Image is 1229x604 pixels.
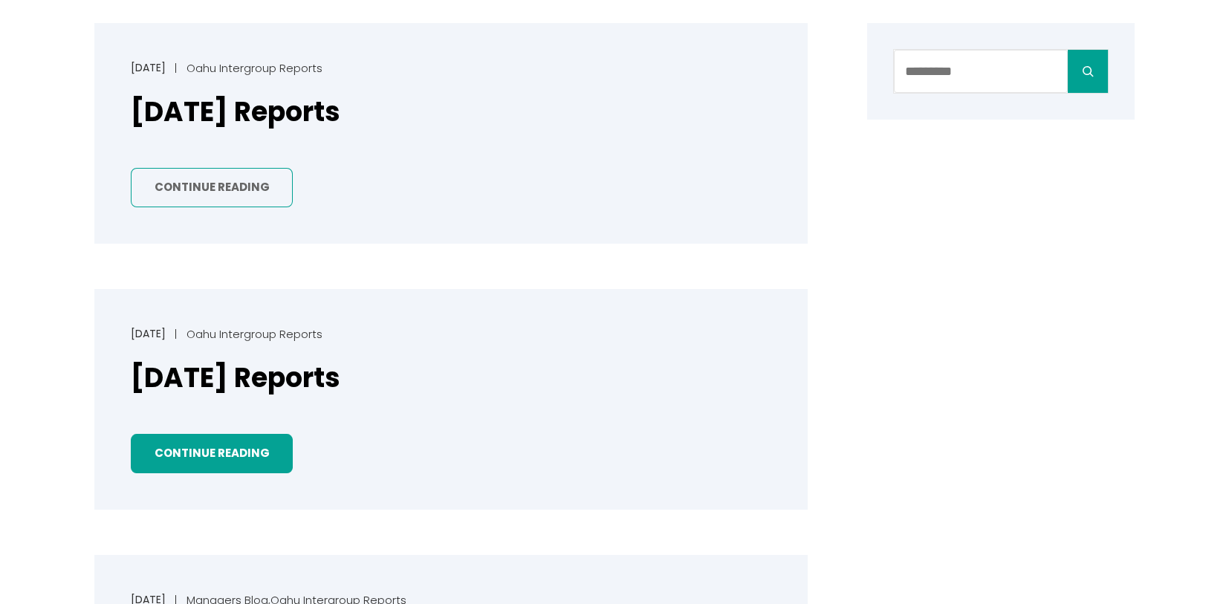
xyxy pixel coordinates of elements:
[131,94,340,131] a: [DATE] Reports
[1068,50,1108,93] button: Search
[187,60,322,76] a: Oahu Intergroup Reports
[131,60,166,75] a: [DATE]
[131,360,340,397] a: [DATE] Reports
[131,434,293,473] a: Continue Reading
[131,326,166,341] a: [DATE]
[187,326,322,342] a: Oahu Intergroup Reports
[131,168,293,207] a: Continue Reading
